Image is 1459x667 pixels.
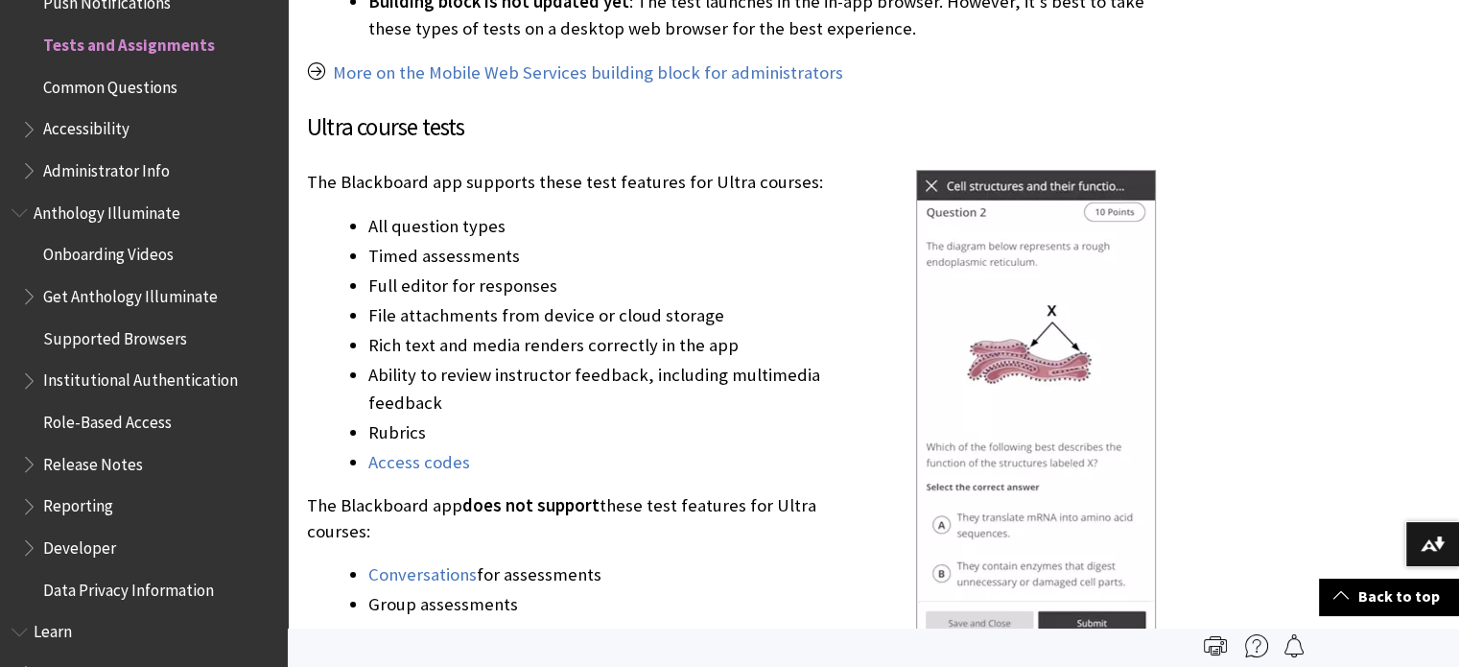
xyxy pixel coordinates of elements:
[1319,579,1459,614] a: Back to top
[34,197,180,223] span: Anthology Illuminate
[333,61,843,84] a: More on the Mobile Web Services building block for administrators
[43,448,143,474] span: Release Notes
[43,71,177,97] span: Common Questions
[307,493,1156,543] p: The Blackboard app these test features for Ultra courses:
[368,591,1156,618] li: Group assessments
[307,109,1156,146] h3: Ultra course tests
[43,155,170,180] span: Administrator Info
[1245,634,1268,657] img: More help
[43,490,113,516] span: Reporting
[462,494,600,516] span: does not support
[368,419,1156,446] li: Rubrics
[12,197,276,607] nav: Book outline for Anthology Illuminate
[368,213,1156,240] li: All question types
[368,561,1156,588] li: for assessments
[43,532,116,558] span: Developer
[307,170,1156,195] p: The Blackboard app supports these test features for Ultra courses:
[1204,634,1227,657] img: Print
[43,113,129,139] span: Accessibility
[368,273,1156,299] li: Full editor for responses
[368,563,477,586] a: Conversations
[34,616,72,642] span: Learn
[368,451,470,474] a: Access codes
[1283,634,1306,657] img: Follow this page
[368,332,1156,359] li: Rich text and media renders correctly in the app
[43,406,172,432] span: Role-Based Access
[43,574,214,600] span: Data Privacy Information
[43,365,238,391] span: Institutional Authentication
[368,302,1156,329] li: File attachments from device or cloud storage
[43,280,218,306] span: Get Anthology Illuminate
[43,29,215,55] span: Tests and Assignments
[43,322,187,348] span: Supported Browsers
[368,362,1156,416] li: Ability to review instructor feedback, including multimedia feedback
[43,239,174,265] span: Onboarding Videos
[368,243,1156,270] li: Timed assessments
